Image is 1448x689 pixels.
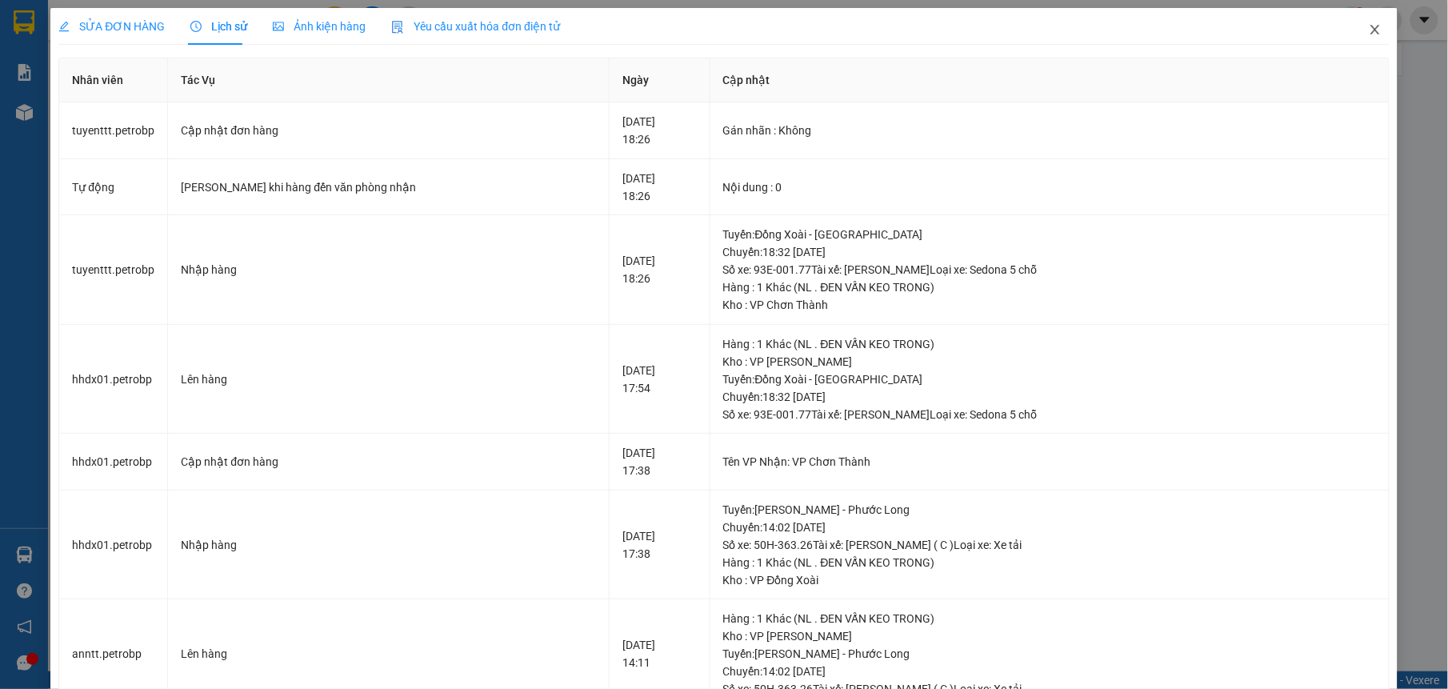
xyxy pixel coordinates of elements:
span: close [1369,23,1382,36]
div: Kho : VP Đồng Xoài [723,571,1376,589]
div: Nhập hàng [181,261,596,278]
span: clock-circle [190,21,202,32]
img: icon [391,21,404,34]
div: Tuyến : Đồng Xoài - [GEOGRAPHIC_DATA] Chuyến: 18:32 [DATE] Số xe: 93E-001.77 Tài xế: [PERSON_NAME... [723,226,1376,278]
th: Cập nhật [710,58,1390,102]
span: edit [58,21,70,32]
div: Hàng : 1 Khác (NL . ĐEN VẤN KEO TRONG) [723,610,1376,627]
div: Lên hàng [181,371,596,388]
td: tuyenttt.petrobp [59,102,168,159]
div: [DATE] 17:54 [622,362,696,397]
div: Hàng : 1 Khác (NL . ĐEN VẤN KEO TRONG) [723,278,1376,296]
div: Tuyến : [PERSON_NAME] - Phước Long Chuyến: 14:02 [DATE] Số xe: 50H-363.26 Tài xế: [PERSON_NAME] ... [723,501,1376,554]
div: [PERSON_NAME] khi hàng đến văn phòng nhận [181,178,596,196]
div: Lên hàng [181,645,596,663]
span: Ảnh kiện hàng [273,20,366,33]
span: SỬA ĐƠN HÀNG [58,20,165,33]
div: Hàng : 1 Khác (NL . ĐEN VẤN KEO TRONG) [723,554,1376,571]
td: hhdx01.petrobp [59,325,168,435]
th: Tác Vụ [168,58,610,102]
div: [DATE] 17:38 [622,527,696,563]
div: Cập nhật đơn hàng [181,453,596,471]
div: [DATE] 14:11 [622,636,696,671]
span: picture [273,21,284,32]
div: Nội dung : 0 [723,178,1376,196]
div: Nhập hàng [181,536,596,554]
div: Hàng : 1 Khác (NL . ĐEN VẤN KEO TRONG) [723,335,1376,353]
td: hhdx01.petrobp [59,491,168,600]
th: Nhân viên [59,58,168,102]
div: Kho : VP [PERSON_NAME] [723,627,1376,645]
span: Yêu cầu xuất hóa đơn điện tử [391,20,560,33]
div: [DATE] 18:26 [622,252,696,287]
div: Cập nhật đơn hàng [181,122,596,139]
span: Lịch sử [190,20,247,33]
td: Tự động [59,159,168,216]
div: Tên VP Nhận: VP Chơn Thành [723,453,1376,471]
div: Tuyến : Đồng Xoài - [GEOGRAPHIC_DATA] Chuyến: 18:32 [DATE] Số xe: 93E-001.77 Tài xế: [PERSON_NAME... [723,371,1376,423]
div: Kho : VP Chơn Thành [723,296,1376,314]
div: [DATE] 17:38 [622,444,696,479]
td: hhdx01.petrobp [59,434,168,491]
div: Gán nhãn : Không [723,122,1376,139]
div: [DATE] 18:26 [622,113,696,148]
button: Close [1353,8,1398,53]
div: [DATE] 18:26 [622,170,696,205]
td: tuyenttt.petrobp [59,215,168,325]
div: Kho : VP [PERSON_NAME] [723,353,1376,371]
th: Ngày [610,58,710,102]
